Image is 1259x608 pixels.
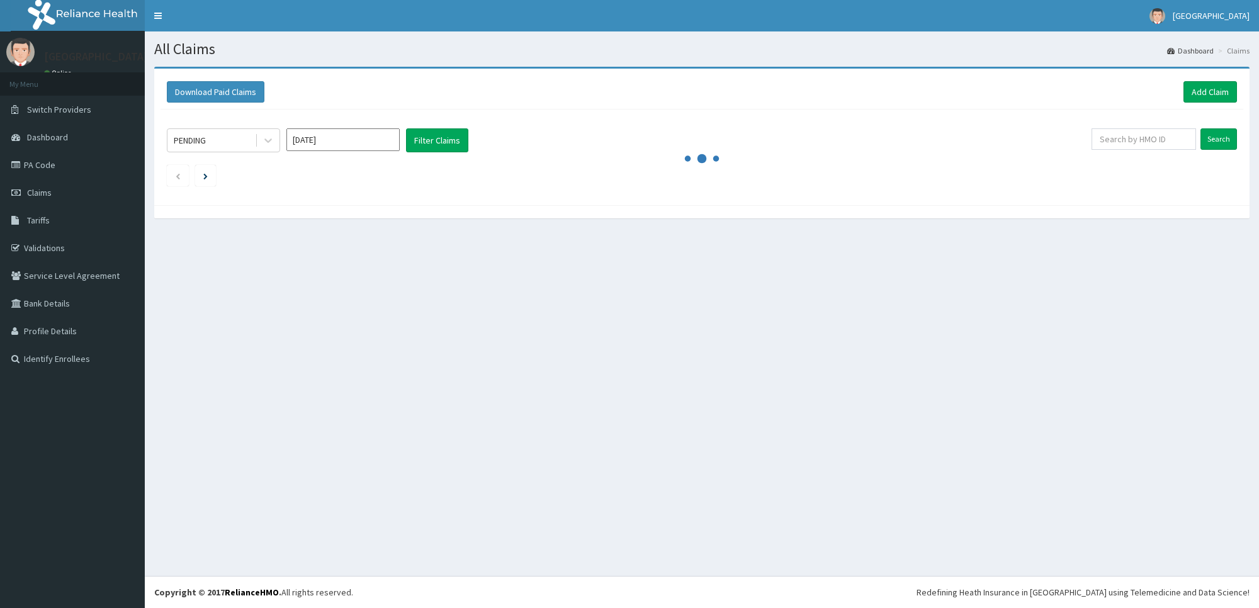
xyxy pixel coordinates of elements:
svg: audio-loading [683,140,721,177]
button: Filter Claims [406,128,468,152]
span: Dashboard [27,132,68,143]
li: Claims [1215,45,1250,56]
span: Tariffs [27,215,50,226]
strong: Copyright © 2017 . [154,587,281,598]
img: User Image [6,38,35,66]
a: Dashboard [1167,45,1214,56]
img: User Image [1149,8,1165,24]
a: Add Claim [1183,81,1237,103]
span: [GEOGRAPHIC_DATA] [1173,10,1250,21]
div: PENDING [174,134,206,147]
button: Download Paid Claims [167,81,264,103]
input: Search by HMO ID [1092,128,1196,150]
div: Redefining Heath Insurance in [GEOGRAPHIC_DATA] using Telemedicine and Data Science! [917,586,1250,599]
a: Next page [203,170,208,181]
h1: All Claims [154,41,1250,57]
a: RelianceHMO [225,587,279,598]
span: Switch Providers [27,104,91,115]
a: Previous page [175,170,181,181]
a: Online [44,69,74,77]
input: Select Month and Year [286,128,400,151]
footer: All rights reserved. [145,576,1259,608]
p: [GEOGRAPHIC_DATA] [44,51,148,62]
span: Claims [27,187,52,198]
input: Search [1200,128,1237,150]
